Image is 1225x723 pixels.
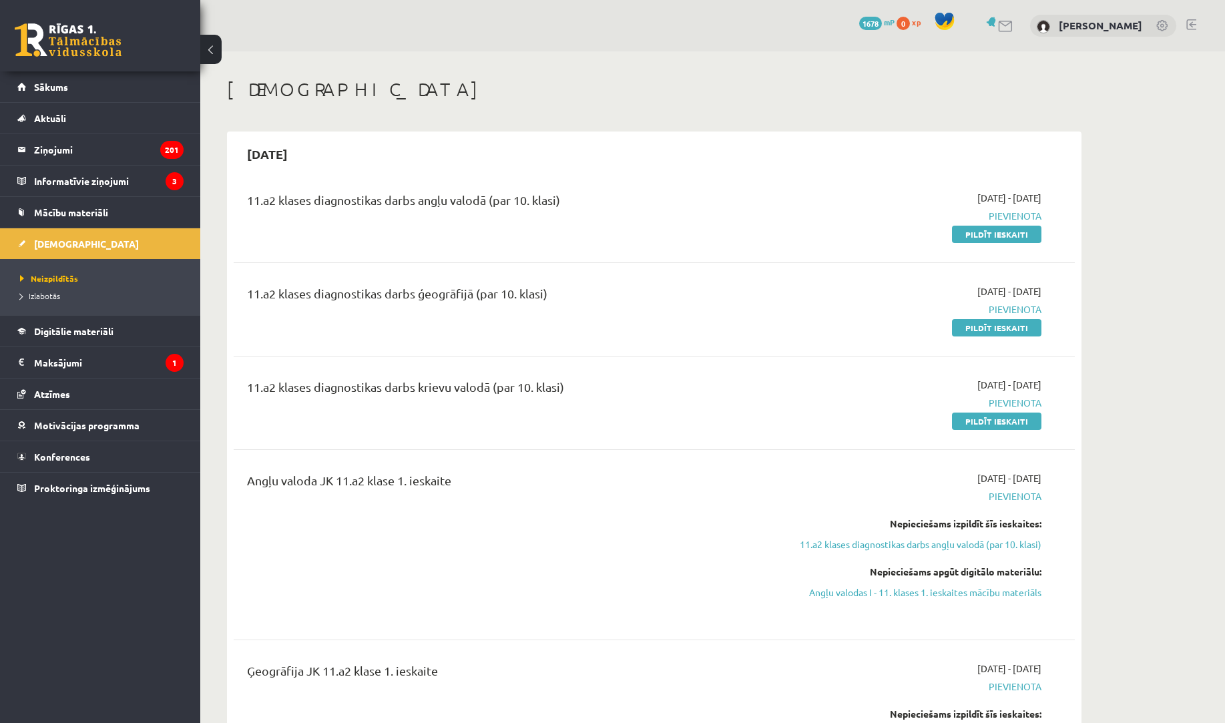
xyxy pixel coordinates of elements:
span: Pievienota [790,209,1041,223]
i: 201 [160,141,184,159]
div: 11.a2 klases diagnostikas darbs krievu valodā (par 10. klasi) [247,378,770,403]
legend: Maksājumi [34,347,184,378]
span: Pievienota [790,302,1041,316]
a: Angļu valodas I - 11. klases 1. ieskaites mācību materiāls [790,585,1041,599]
a: 11.a2 klases diagnostikas darbs angļu valodā (par 10. klasi) [790,537,1041,551]
span: Motivācijas programma [34,419,140,431]
div: Angļu valoda JK 11.a2 klase 1. ieskaite [247,471,770,496]
div: 11.a2 klases diagnostikas darbs angļu valodā (par 10. klasi) [247,191,770,216]
span: mP [884,17,895,27]
span: [DATE] - [DATE] [977,284,1041,298]
a: Neizpildītās [20,272,187,284]
a: Proktoringa izmēģinājums [17,473,184,503]
a: Pildīt ieskaiti [952,226,1041,243]
i: 1 [166,354,184,372]
span: Konferences [34,451,90,463]
span: Aktuāli [34,112,66,124]
span: Pievienota [790,396,1041,410]
a: Sākums [17,71,184,102]
a: Maksājumi1 [17,347,184,378]
a: Ziņojumi201 [17,134,184,165]
a: Izlabotās [20,290,187,302]
a: Konferences [17,441,184,472]
span: Pievienota [790,489,1041,503]
a: [DEMOGRAPHIC_DATA] [17,228,184,259]
span: Atzīmes [34,388,70,400]
div: Nepieciešams apgūt digitālo materiālu: [790,565,1041,579]
span: [DATE] - [DATE] [977,191,1041,205]
a: Motivācijas programma [17,410,184,441]
a: Pildīt ieskaiti [952,319,1041,336]
span: Digitālie materiāli [34,325,113,337]
span: Pievienota [790,680,1041,694]
img: Renārs Veits [1037,20,1050,33]
h2: [DATE] [234,138,301,170]
span: xp [912,17,921,27]
a: [PERSON_NAME] [1059,19,1142,32]
a: Aktuāli [17,103,184,134]
a: Digitālie materiāli [17,316,184,346]
span: Mācību materiāli [34,206,108,218]
span: [DATE] - [DATE] [977,471,1041,485]
div: 11.a2 klases diagnostikas darbs ģeogrāfijā (par 10. klasi) [247,284,770,309]
div: Nepieciešams izpildīt šīs ieskaites: [790,707,1041,721]
span: Izlabotās [20,290,60,301]
span: [DATE] - [DATE] [977,662,1041,676]
i: 3 [166,172,184,190]
span: Sākums [34,81,68,93]
a: Atzīmes [17,379,184,409]
span: 1678 [859,17,882,30]
legend: Informatīvie ziņojumi [34,166,184,196]
legend: Ziņojumi [34,134,184,165]
a: 0 xp [897,17,927,27]
div: Ģeogrāfija JK 11.a2 klase 1. ieskaite [247,662,770,686]
h1: [DEMOGRAPHIC_DATA] [227,78,1081,101]
a: Pildīt ieskaiti [952,413,1041,430]
div: Nepieciešams izpildīt šīs ieskaites: [790,517,1041,531]
a: Mācību materiāli [17,197,184,228]
a: Rīgas 1. Tālmācības vidusskola [15,23,121,57]
span: [DATE] - [DATE] [977,378,1041,392]
a: Informatīvie ziņojumi3 [17,166,184,196]
a: 1678 mP [859,17,895,27]
span: [DEMOGRAPHIC_DATA] [34,238,139,250]
span: 0 [897,17,910,30]
span: Neizpildītās [20,273,78,284]
span: Proktoringa izmēģinājums [34,482,150,494]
